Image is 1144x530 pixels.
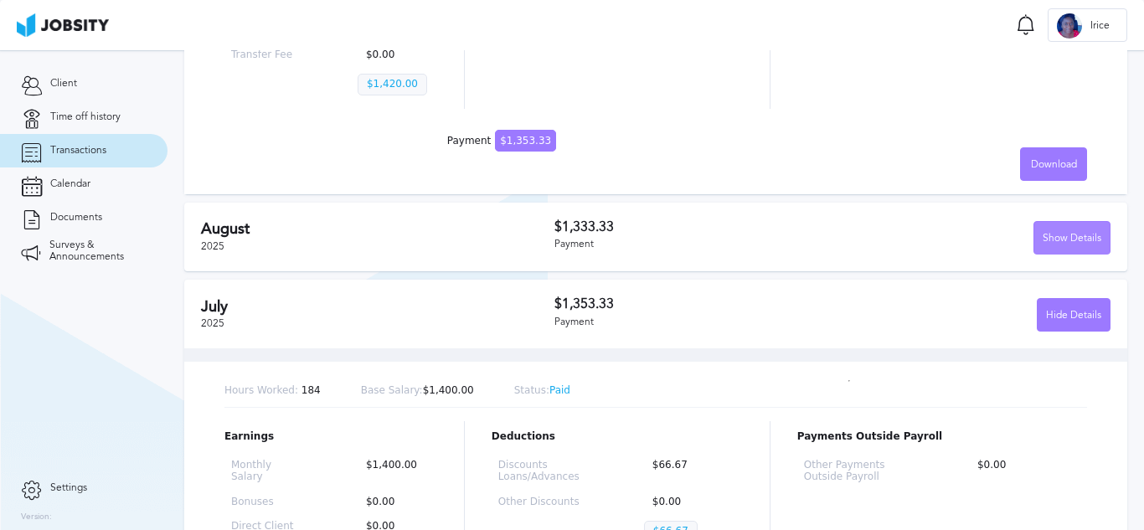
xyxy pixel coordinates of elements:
p: $1,420.00 [358,74,427,95]
span: Irice [1082,20,1118,32]
span: Documents [50,212,102,224]
p: Bonuses [231,497,304,508]
span: Client [50,78,77,90]
div: Payment [554,239,832,250]
div: Payment [554,316,832,328]
label: Version: [21,512,52,522]
p: Paid [514,385,570,397]
button: Hide Details [1037,298,1111,332]
div: I [1057,13,1082,39]
p: Other Payments Outside Payroll [804,460,915,483]
h2: August [201,220,554,238]
p: Discounts Loans/Advances [498,460,590,483]
p: Payments Outside Payroll [797,431,1087,443]
span: Time off history [50,111,121,123]
span: Calendar [50,178,90,190]
span: Status: [514,384,549,396]
h2: July [201,298,554,316]
p: $0.00 [358,49,430,61]
p: Transfer Fee [231,49,304,61]
h3: $1,333.33 [554,219,832,234]
span: Download [1031,159,1077,171]
p: $1,400.00 [361,385,474,397]
p: $0.00 [969,460,1080,483]
button: Download [1020,147,1087,181]
p: Earnings [224,431,437,443]
span: Base Salary: [361,384,423,396]
p: $66.67 [644,460,736,483]
h3: $1,353.33 [554,296,832,311]
p: Other Discounts [498,497,590,508]
span: 2025 [201,317,224,329]
p: $1,400.00 [358,460,430,483]
span: $1,353.33 [495,130,556,152]
span: Hours Worked: [224,384,298,396]
p: 184 [224,385,321,397]
p: $0.00 [644,497,736,508]
img: ab4bad089aa723f57921c736e9817d99.png [17,13,109,37]
p: Deductions [492,431,743,443]
button: Show Details [1033,221,1111,255]
p: $0.00 [358,497,430,508]
div: Payment [447,136,556,147]
button: IIrice [1048,8,1127,42]
div: Show Details [1034,222,1110,255]
p: Monthly Salary [231,460,304,483]
span: 2025 [201,240,224,252]
span: Transactions [50,145,106,157]
span: Surveys & Announcements [49,239,147,263]
div: Hide Details [1038,299,1110,332]
span: Settings [50,482,87,494]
